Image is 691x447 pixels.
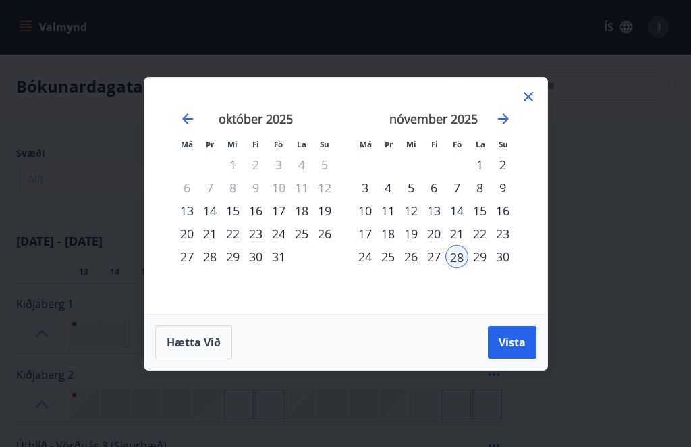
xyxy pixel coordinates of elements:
td: Not available. sunnudagur, 12. október 2025 [313,176,336,199]
span: Vista [499,335,526,350]
td: Choose sunnudagur, 9. nóvember 2025 as your check-out date. It’s available. [491,176,514,199]
td: Choose laugardagur, 22. nóvember 2025 as your check-out date. It’s available. [468,222,491,245]
td: Not available. laugardagur, 11. október 2025 [290,176,313,199]
td: Choose miðvikudagur, 22. október 2025 as your check-out date. It’s available. [221,222,244,245]
div: 27 [422,245,445,268]
div: 15 [468,199,491,222]
td: Choose laugardagur, 29. nóvember 2025 as your check-out date. It’s available. [468,245,491,268]
button: Vista [488,326,536,359]
td: Choose sunnudagur, 2. nóvember 2025 as your check-out date. It’s available. [491,153,514,176]
div: 17 [267,199,290,222]
td: Choose fimmtudagur, 27. nóvember 2025 as your check-out date. It’s available. [422,245,445,268]
div: 30 [244,245,267,268]
td: Choose mánudagur, 10. nóvember 2025 as your check-out date. It’s available. [354,199,377,222]
td: Choose mánudagur, 24. nóvember 2025 as your check-out date. It’s available. [354,245,377,268]
div: 21 [198,222,221,245]
div: 18 [377,222,399,245]
div: 24 [267,222,290,245]
div: 26 [313,222,336,245]
td: Choose sunnudagur, 16. nóvember 2025 as your check-out date. It’s available. [491,199,514,222]
td: Choose fimmtudagur, 23. október 2025 as your check-out date. It’s available. [244,222,267,245]
td: Choose laugardagur, 25. október 2025 as your check-out date. It’s available. [290,222,313,245]
div: 28 [198,245,221,268]
div: 31 [267,245,290,268]
div: Calendar [161,94,531,298]
small: Þr [385,139,393,149]
td: Choose mánudagur, 20. október 2025 as your check-out date. It’s available. [175,222,198,245]
td: Not available. föstudagur, 10. október 2025 [267,176,290,199]
td: Choose miðvikudagur, 19. nóvember 2025 as your check-out date. It’s available. [399,222,422,245]
div: 26 [399,245,422,268]
td: Choose mánudagur, 3. nóvember 2025 as your check-out date. It’s available. [354,176,377,199]
td: Choose miðvikudagur, 5. nóvember 2025 as your check-out date. It’s available. [399,176,422,199]
div: 8 [468,176,491,199]
div: 14 [445,199,468,222]
small: Mi [227,139,238,149]
div: 22 [468,222,491,245]
td: Choose laugardagur, 15. nóvember 2025 as your check-out date. It’s available. [468,199,491,222]
small: Fö [453,139,462,149]
td: Choose þriðjudagur, 28. október 2025 as your check-out date. It’s available. [198,245,221,268]
td: Choose þriðjudagur, 18. nóvember 2025 as your check-out date. It’s available. [377,222,399,245]
td: Choose föstudagur, 14. nóvember 2025 as your check-out date. It’s available. [445,199,468,222]
small: Má [360,139,372,149]
strong: nóvember 2025 [389,111,478,127]
div: 27 [175,245,198,268]
td: Choose þriðjudagur, 25. nóvember 2025 as your check-out date. It’s available. [377,245,399,268]
div: 9 [491,176,514,199]
div: 20 [422,222,445,245]
small: Þr [206,139,214,149]
div: 12 [399,199,422,222]
div: 2 [491,153,514,176]
div: 3 [354,176,377,199]
td: Choose föstudagur, 7. nóvember 2025 as your check-out date. It’s available. [445,176,468,199]
div: 21 [445,222,468,245]
div: Move backward to switch to the previous month. [179,111,196,127]
div: 29 [221,245,244,268]
div: 14 [198,199,221,222]
div: 28 [445,245,468,268]
td: Not available. miðvikudagur, 1. október 2025 [221,153,244,176]
small: Fi [431,139,438,149]
div: 15 [221,199,244,222]
div: 4 [377,176,399,199]
div: 23 [491,222,514,245]
td: Not available. mánudagur, 6. október 2025 [175,176,198,199]
td: Choose föstudagur, 24. október 2025 as your check-out date. It’s available. [267,222,290,245]
td: Not available. miðvikudagur, 8. október 2025 [221,176,244,199]
small: Fö [274,139,283,149]
td: Choose þriðjudagur, 14. október 2025 as your check-out date. It’s available. [198,199,221,222]
div: 13 [175,199,198,222]
td: Selected as start date. föstudagur, 28. nóvember 2025 [445,245,468,268]
td: Choose miðvikudagur, 26. nóvember 2025 as your check-out date. It’s available. [399,245,422,268]
div: 20 [175,222,198,245]
td: Not available. laugardagur, 4. október 2025 [290,153,313,176]
td: Choose þriðjudagur, 21. október 2025 as your check-out date. It’s available. [198,222,221,245]
td: Choose föstudagur, 31. október 2025 as your check-out date. It’s available. [267,245,290,268]
div: 5 [399,176,422,199]
div: 11 [377,199,399,222]
button: Hætta við [155,325,232,359]
td: Not available. föstudagur, 3. október 2025 [267,153,290,176]
td: Not available. fimmtudagur, 9. október 2025 [244,176,267,199]
div: 23 [244,222,267,245]
div: 7 [445,176,468,199]
div: Move forward to switch to the next month. [495,111,512,127]
div: 25 [290,222,313,245]
td: Choose föstudagur, 21. nóvember 2025 as your check-out date. It’s available. [445,222,468,245]
small: Mi [406,139,416,149]
td: Choose fimmtudagur, 13. nóvember 2025 as your check-out date. It’s available. [422,199,445,222]
div: 17 [354,222,377,245]
small: La [297,139,306,149]
td: Choose þriðjudagur, 4. nóvember 2025 as your check-out date. It’s available. [377,176,399,199]
div: 16 [244,199,267,222]
div: 24 [354,245,377,268]
small: Su [320,139,329,149]
div: 22 [221,222,244,245]
div: 30 [491,245,514,268]
td: Not available. þriðjudagur, 7. október 2025 [198,176,221,199]
div: 10 [354,199,377,222]
small: Fi [252,139,259,149]
td: Choose mánudagur, 17. nóvember 2025 as your check-out date. It’s available. [354,222,377,245]
div: 19 [313,199,336,222]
